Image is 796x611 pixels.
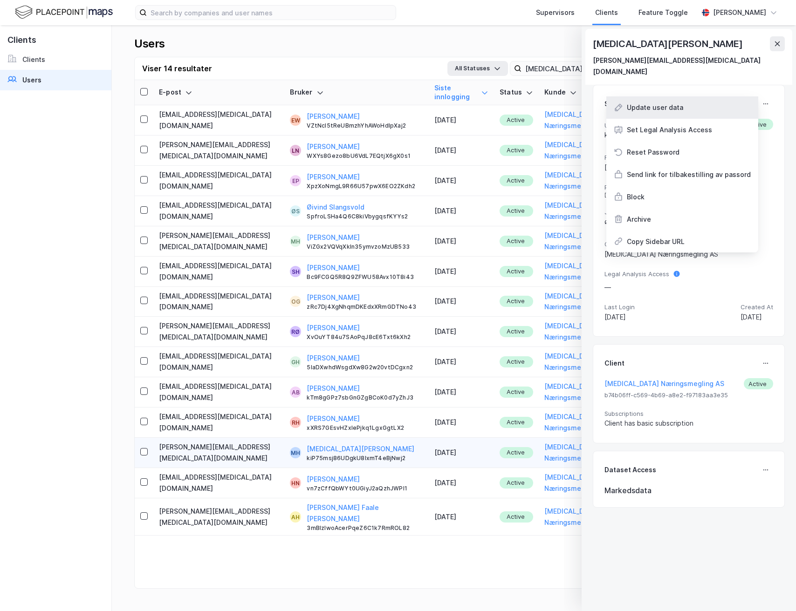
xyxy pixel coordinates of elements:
[291,447,300,458] div: MH
[153,377,284,407] td: [EMAIL_ADDRESS][MEDICAL_DATA][DOMAIN_NAME]
[291,326,300,337] div: RØ
[749,566,796,611] iframe: Chat Widget
[307,322,360,333] button: [PERSON_NAME]
[291,296,300,307] div: OG
[142,63,212,74] div: Viser 14 resultater
[429,287,494,317] td: [DATE]
[595,7,618,18] div: Clients
[153,287,284,317] td: [EMAIL_ADDRESS][MEDICAL_DATA][DOMAIN_NAME]
[307,303,423,311] div: zRc7Dj4XgNhqmDKEdxXRmGDTNo43
[429,347,494,377] td: [DATE]
[153,166,284,196] td: [EMAIL_ADDRESS][MEDICAL_DATA][DOMAIN_NAME]
[307,364,423,371] div: 5IaDXwhdWsgdXw8G2w20vtDCgxn2
[627,236,685,247] div: Copy Sidebar URL
[307,524,423,532] div: 3mBIzlwoAcerPqeZ6C1k7RmROL82
[307,213,423,220] div: SpfroLSHa4Q6C8kiVbygqsfKYYs2
[544,109,624,131] button: [MEDICAL_DATA] Næringsmegling AS
[627,214,651,225] div: Archive
[604,240,773,248] span: Company Name
[307,141,360,152] button: [PERSON_NAME]
[627,191,645,203] div: Block
[153,498,284,536] td: [PERSON_NAME][EMAIL_ADDRESS][MEDICAL_DATA][DOMAIN_NAME]
[604,162,773,173] div: [MEDICAL_DATA][PERSON_NAME]
[153,468,284,498] td: [EMAIL_ADDRESS][MEDICAL_DATA][DOMAIN_NAME]
[544,506,624,528] button: [MEDICAL_DATA] Næringsmegling AS
[429,136,494,166] td: [DATE]
[604,312,635,323] div: [DATE]
[429,498,494,536] td: [DATE]
[307,243,423,251] div: ViZGx2VQVqXkln35ymvzoMzUB533
[290,88,423,97] div: Bruker
[604,358,624,369] div: Client
[604,378,724,389] button: [MEDICAL_DATA] Næringsmegling AS
[604,391,773,399] span: b74b06ff-c569-4b69-a8e2-f97183aa3e35
[593,55,777,77] div: [PERSON_NAME][EMAIL_ADDRESS][MEDICAL_DATA][DOMAIN_NAME]
[429,257,494,287] td: [DATE]
[627,124,712,136] div: Set Legal Analysis Access
[434,84,488,101] div: Siste innlogging
[500,88,533,97] div: Status
[713,7,766,18] div: [PERSON_NAME]
[593,36,745,51] div: [MEDICAL_DATA][PERSON_NAME]
[604,270,669,278] span: Legal Analysis Access
[307,292,360,303] button: [PERSON_NAME]
[307,333,423,341] div: XvOuYT84u7SAoPqJ8cE6Txt6kXh2
[604,154,773,162] span: Full Name
[307,232,360,243] button: [PERSON_NAME]
[291,477,300,489] div: HN
[291,356,300,367] div: GH
[292,145,299,156] div: LN
[134,36,165,51] div: Users
[153,136,284,166] td: [PERSON_NAME][EMAIL_ADDRESS][MEDICAL_DATA][DOMAIN_NAME]
[153,196,284,226] td: [EMAIL_ADDRESS][MEDICAL_DATA][DOMAIN_NAME]
[307,485,423,492] div: vn7zCffQbWYt0UGiyJ2aQzhJWPl1
[429,468,494,498] td: [DATE]
[307,183,423,190] div: XpzXoNmgL9R66U57pwX6EO2ZKdh2
[153,105,284,136] td: [EMAIL_ADDRESS][MEDICAL_DATA][DOMAIN_NAME]
[429,196,494,226] td: [DATE]
[153,438,284,468] td: [PERSON_NAME][EMAIL_ADDRESS][MEDICAL_DATA][DOMAIN_NAME]
[307,262,360,273] button: [PERSON_NAME]
[147,6,396,20] input: Search by companies and user names
[307,273,423,281] div: Bc9FCGQ5R8Q9ZFWU58Avx10T8i43
[627,102,683,113] div: Update user data
[544,320,624,343] button: [MEDICAL_DATA] Næringsmegling AS
[429,166,494,196] td: [DATE]
[307,111,360,122] button: [PERSON_NAME]
[307,474,360,485] button: [PERSON_NAME]
[429,317,494,347] td: [DATE]
[307,455,423,462] div: kiP75msj86UDgkU8IxmT4eBjNwj2
[544,351,624,373] button: [MEDICAL_DATA] Næringsmegling AS
[536,7,575,18] div: Supervisors
[544,230,624,252] button: [MEDICAL_DATA] Næringsmegling AS
[307,443,414,455] button: [MEDICAL_DATA][PERSON_NAME]
[292,266,300,277] div: SH
[292,417,300,428] div: RH
[307,202,364,213] button: Øivind Slangsvold
[604,98,665,109] div: Status and Details
[292,175,299,186] div: EP
[544,260,624,283] button: [MEDICAL_DATA] Næringsmegling AS
[292,387,300,398] div: AB
[604,249,773,260] div: [MEDICAL_DATA] Næringsmegling AS
[153,347,284,377] td: [EMAIL_ADDRESS][MEDICAL_DATA][DOMAIN_NAME]
[749,566,796,611] div: Kontrollprogram for chat
[741,303,773,311] span: Created At
[604,216,773,227] div: øk/ adm ansvarlig
[544,381,624,403] button: [MEDICAL_DATA] Næringsmegling AS
[307,122,423,129] div: VZtNcI5tReUBmzhYhAWoHdIpXaj2
[544,139,624,162] button: [MEDICAL_DATA] Næringsmegling AS
[638,7,688,18] div: Feature Toggle
[153,317,284,347] td: [PERSON_NAME][EMAIL_ADDRESS][MEDICAL_DATA][DOMAIN_NAME]
[429,105,494,136] td: [DATE]
[291,236,300,247] div: MH
[159,88,279,97] div: E-post
[544,472,624,494] button: [MEDICAL_DATA] Næringsmegling AS
[153,226,284,257] td: [PERSON_NAME][EMAIL_ADDRESS][MEDICAL_DATA][DOMAIN_NAME]
[429,226,494,257] td: [DATE]
[544,291,624,313] button: [MEDICAL_DATA] Næringsmegling AS
[604,303,635,311] span: Last Login
[22,75,41,86] div: Users
[22,54,45,65] div: Clients
[604,129,708,141] div: kiP75msj86UDgkU8IxmT4eBjNwj2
